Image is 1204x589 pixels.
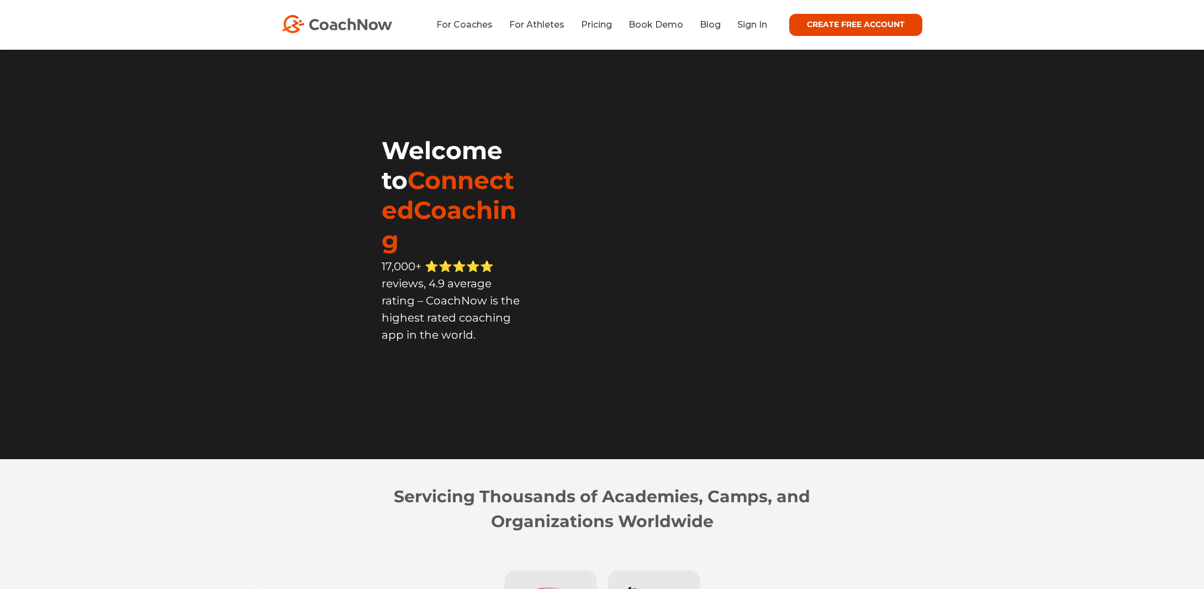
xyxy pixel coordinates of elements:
img: CoachNow Logo [282,15,392,33]
a: Sign In [737,19,767,30]
a: For Coaches [436,19,493,30]
strong: Servicing Thousands of Academies, Camps, and Organizations Worldwide [394,486,810,532]
h1: Welcome to [382,135,523,255]
a: CREATE FREE ACCOUNT [789,14,922,36]
a: Pricing [581,19,612,30]
span: ConnectedCoaching [382,165,516,255]
a: Book Demo [629,19,683,30]
iframe: Embedded CTA [382,364,520,393]
a: Blog [700,19,721,30]
span: 17,000+ ⭐️⭐️⭐️⭐️⭐️ reviews, 4.9 average rating – CoachNow is the highest rated coaching app in th... [382,260,520,341]
a: For Athletes [509,19,564,30]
